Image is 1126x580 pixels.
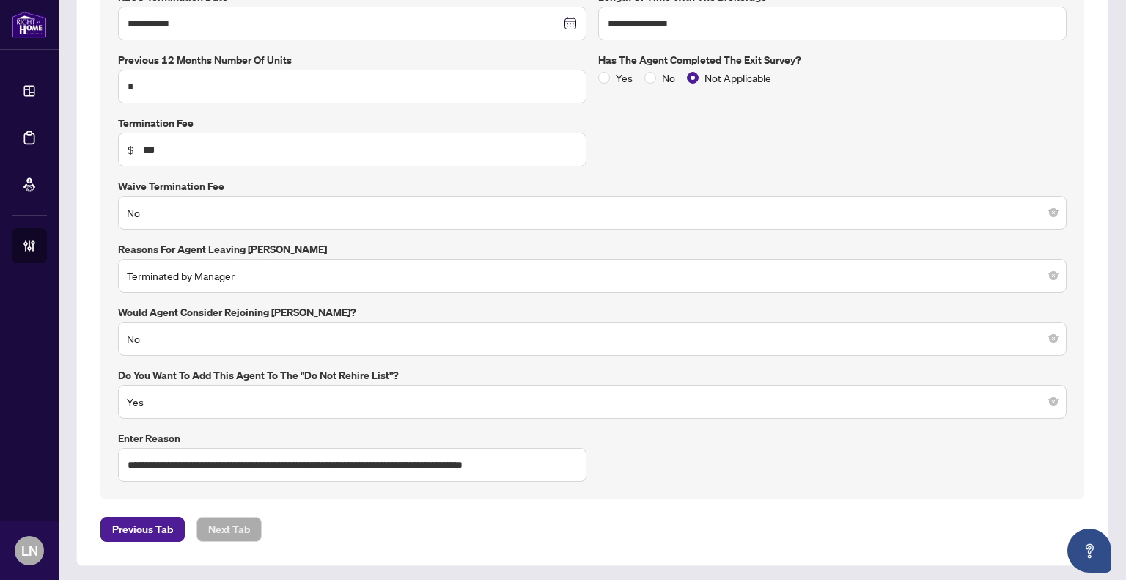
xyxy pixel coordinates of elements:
[1067,529,1111,573] button: Open asap
[127,262,1058,290] span: Terminated by Manager
[656,70,681,86] span: No
[118,241,1067,257] label: Reasons for Agent Leaving [PERSON_NAME]
[1049,271,1058,280] span: close-circle
[118,430,586,447] label: Enter reason
[118,52,586,68] label: Previous 12 Months number of units
[598,52,1067,68] label: Has the Agent completed the exit survey?
[128,142,134,158] span: $
[127,388,1058,416] span: Yes
[1049,334,1058,343] span: close-circle
[118,178,1067,194] label: Waive Termination Fee
[699,70,777,86] span: Not Applicable
[21,540,38,561] span: LN
[100,517,185,542] button: Previous Tab
[610,70,639,86] span: Yes
[118,304,1067,320] label: Would Agent Consider Rejoining [PERSON_NAME]?
[1049,208,1058,217] span: close-circle
[196,517,262,542] button: Next Tab
[1049,397,1058,406] span: close-circle
[127,199,1058,227] span: No
[127,325,1058,353] span: No
[118,115,586,131] label: Termination Fee
[112,518,173,541] span: Previous Tab
[118,367,1067,383] label: Do you want to add this agent to the "Do Not Rehire List"?
[12,11,47,38] img: logo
